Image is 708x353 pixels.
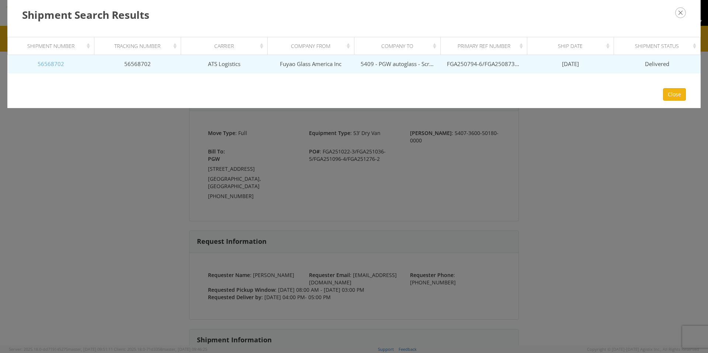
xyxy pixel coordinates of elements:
td: 56568702 [94,55,181,73]
td: 5409 - PGW autoglass - Scranton [354,55,441,73]
div: Ship Date [534,42,611,50]
div: Shipment Number [14,42,92,50]
div: Company From [274,42,351,50]
div: Shipment Status [621,42,698,50]
div: Primary Ref Number [447,42,525,50]
span: Delivered [645,60,669,68]
a: 56568702 [38,60,64,68]
td: Fuyao Glass America Inc [267,55,354,73]
div: Company To [361,42,438,50]
td: FGA250794-6/FGA250873-4/FGA250977-3/FGA251000-2/FGA251029-3/FGA251205-1 [441,55,527,73]
div: Carrier [187,42,265,50]
td: ATS Logistics [181,55,267,73]
span: [DATE] [562,60,579,68]
button: Close [663,88,686,101]
h3: Shipment Search Results [22,7,686,22]
div: Tracking Number [101,42,178,50]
